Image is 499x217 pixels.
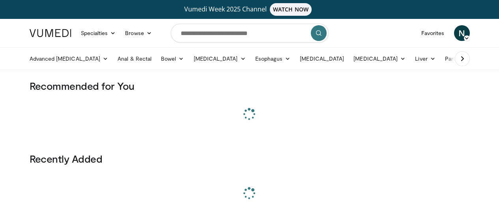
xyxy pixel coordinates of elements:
[349,51,410,67] a: [MEDICAL_DATA]
[30,152,470,165] h3: Recently Added
[30,29,71,37] img: VuMedi Logo
[454,25,470,41] a: N
[25,51,113,67] a: Advanced [MEDICAL_DATA]
[250,51,295,67] a: Esophagus
[76,25,121,41] a: Specialties
[113,51,156,67] a: Anal & Rectal
[410,51,440,67] a: Liver
[30,80,470,92] h3: Recommended for You
[31,3,469,16] a: Vumedi Week 2025 ChannelWATCH NOW
[417,25,449,41] a: Favorites
[270,3,312,16] span: WATCH NOW
[171,24,329,43] input: Search topics, interventions
[189,51,250,67] a: [MEDICAL_DATA]
[120,25,157,41] a: Browse
[156,51,189,67] a: Bowel
[295,51,349,67] a: [MEDICAL_DATA]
